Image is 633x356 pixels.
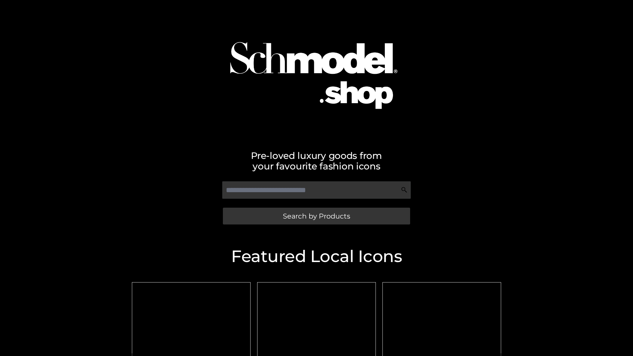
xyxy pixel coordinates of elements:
a: Search by Products [223,208,410,224]
span: Search by Products [283,213,350,220]
h2: Featured Local Icons​ [129,248,504,265]
img: Search Icon [401,187,407,193]
h2: Pre-loved luxury goods from your favourite fashion icons [129,150,504,171]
